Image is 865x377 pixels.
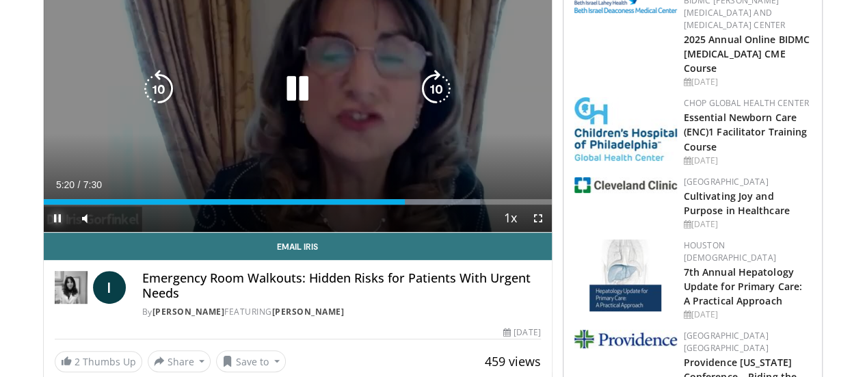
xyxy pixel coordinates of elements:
a: I [93,271,126,304]
button: Mute [71,205,98,232]
a: [GEOGRAPHIC_DATA] [684,176,769,187]
img: 1ef99228-8384-4f7a-af87-49a18d542794.png.150x105_q85_autocrop_double_scale_upscale_version-0.2.jpg [574,177,677,193]
a: CHOP Global Health Center [684,97,809,109]
button: Fullscreen [524,205,552,232]
a: [PERSON_NAME] [152,306,225,317]
div: [DATE] [684,309,811,321]
a: Houston [DEMOGRAPHIC_DATA] [684,239,776,263]
a: 2025 Annual Online BIDMC [MEDICAL_DATA] CME Course [684,33,810,75]
button: Save to [216,350,286,372]
span: 2 [75,355,80,368]
a: [PERSON_NAME] [272,306,345,317]
a: [GEOGRAPHIC_DATA] [GEOGRAPHIC_DATA] [684,330,769,354]
div: By FEATURING [142,306,541,318]
div: [DATE] [684,155,811,167]
a: Essential Newborn Care (ENC)1 Facilitator Training Course [684,111,808,153]
div: [DATE] [503,326,540,339]
img: Dr. Iris Gorfinkel [55,271,88,304]
img: 83b65fa9-3c25-403e-891e-c43026028dd2.jpg.150x105_q85_autocrop_double_scale_upscale_version-0.2.jpg [589,239,661,311]
div: [DATE] [684,218,811,231]
button: Share [148,350,211,372]
span: 5:20 [56,179,75,190]
span: 7:30 [83,179,102,190]
div: Progress Bar [44,199,552,205]
a: 7th Annual Hepatology Update for Primary Care: A Practical Approach [684,265,802,307]
a: Cultivating Joy and Purpose in Healthcare [684,190,790,217]
span: 459 views [485,353,541,369]
button: Playback Rate [497,205,524,232]
div: [DATE] [684,76,811,88]
a: Email Iris [44,233,552,260]
img: 8fbf8b72-0f77-40e1-90f4-9648163fd298.jpg.150x105_q85_autocrop_double_scale_upscale_version-0.2.jpg [574,97,677,161]
span: / [78,179,81,190]
img: 9aead070-c8c9-47a8-a231-d8565ac8732e.png.150x105_q85_autocrop_double_scale_upscale_version-0.2.jpg [574,330,677,348]
button: Pause [44,205,71,232]
a: 2 Thumbs Up [55,351,142,372]
h4: Emergency Room Walkouts: Hidden Risks for Patients With Urgent Needs [142,271,541,300]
